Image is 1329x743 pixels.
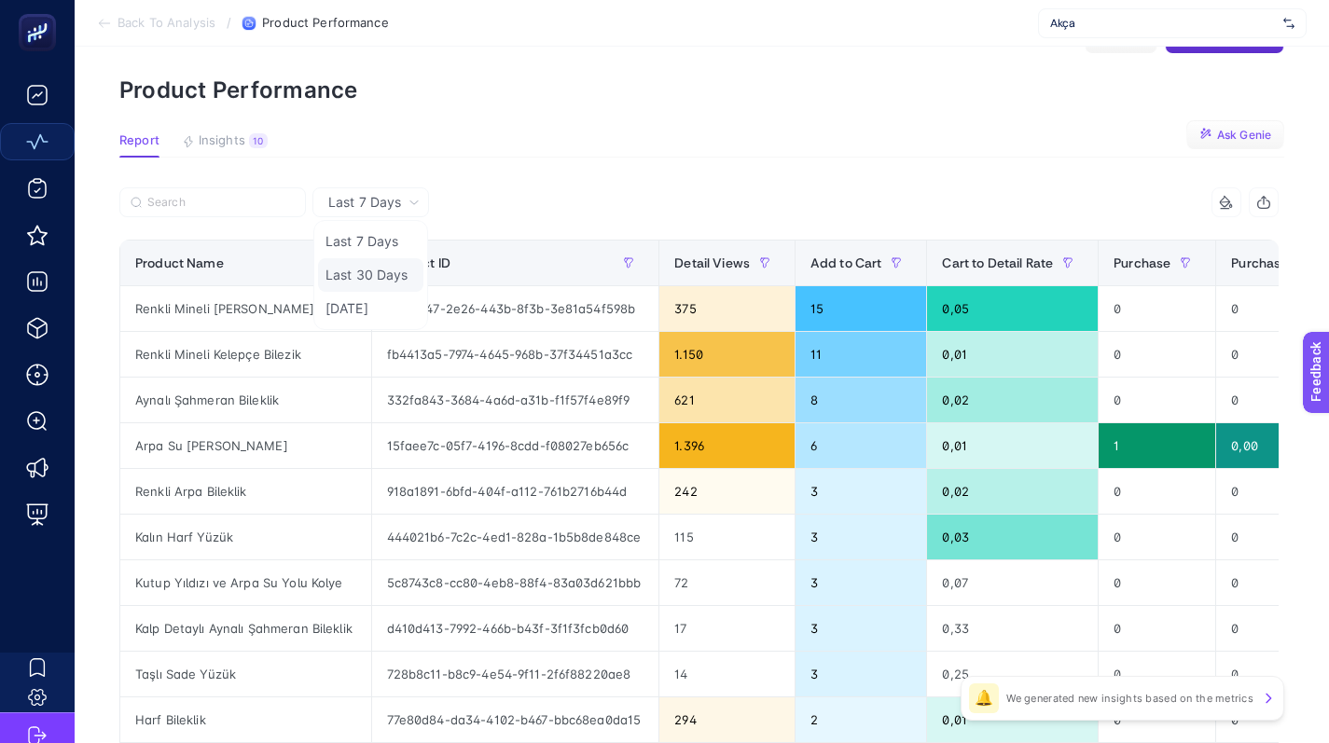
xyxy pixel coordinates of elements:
[796,469,927,514] div: 3
[659,560,795,605] div: 72
[796,286,927,331] div: 15
[372,423,659,468] div: 15faee7c-05f7-4196-8cdd-f08027eb656c
[120,423,371,468] div: Arpa Su [PERSON_NAME]
[199,133,245,148] span: Insights
[1099,560,1215,605] div: 0
[120,652,371,696] div: Taşlı Sade Yüzük
[120,606,371,651] div: Kalp Detaylı Aynalı Şahmeran Bileklik
[120,697,371,742] div: Harf Bileklik
[328,193,401,212] span: Last 7 Days
[969,683,999,713] div: 🔔
[120,378,371,422] div: Aynalı Şahmeran Bileklik
[372,560,659,605] div: 5c8743c8-cc80-4eb8-88f4-83a03d621bbb
[1099,652,1215,696] div: 0
[249,133,268,148] div: 10
[120,515,371,559] div: Kalın Harf Yüzük
[262,16,388,31] span: Product Performance
[927,423,1098,468] div: 0,01
[120,469,371,514] div: Renkli Arpa Bileklik
[120,560,371,605] div: Kutup Yıldızı ve Arpa Su Yolu Kolye
[318,292,423,325] li: [DATE]
[147,196,295,210] input: Search
[1099,423,1215,468] div: 1
[659,286,795,331] div: 375
[1217,128,1271,143] span: Ask Genie
[659,652,795,696] div: 14
[1050,16,1276,31] span: Akça
[796,697,927,742] div: 2
[810,255,882,270] span: Add to Cart
[1099,332,1215,377] div: 0
[119,76,1284,103] p: Product Performance
[372,286,659,331] div: 9d4eff47-2e26-443b-8f3b-3e81a54f598b
[927,652,1098,696] div: 0,25
[372,469,659,514] div: 918a1891-6bfd-404f-a112-761b2716b44d
[1186,120,1284,150] button: Ask Genie
[927,515,1098,559] div: 0,03
[318,225,423,258] li: Last 7 Days
[135,255,224,270] span: Product Name
[120,286,371,331] div: Renkli Mineli [PERSON_NAME] Bilezik
[372,652,659,696] div: 728b8c11-b8c9-4e54-9f11-2f6f88220ae8
[1099,606,1215,651] div: 0
[796,560,927,605] div: 3
[659,378,795,422] div: 621
[796,423,927,468] div: 6
[118,16,215,31] span: Back To Analysis
[659,697,795,742] div: 294
[927,286,1098,331] div: 0,05
[796,652,927,696] div: 3
[796,606,927,651] div: 3
[927,332,1098,377] div: 0,01
[927,378,1098,422] div: 0,02
[120,332,371,377] div: Renkli Mineli Kelepçe Bilezik
[1283,14,1294,33] img: svg%3e
[927,606,1098,651] div: 0,33
[11,6,71,21] span: Feedback
[372,697,659,742] div: 77e80d84-da34-4102-b467-bbc68ea0da15
[1006,691,1253,706] p: We generated new insights based on the metrics
[1114,255,1170,270] span: Purchase
[1099,286,1215,331] div: 0
[1231,255,1319,270] span: Purchase Rate
[659,423,795,468] div: 1.396
[372,332,659,377] div: fb4413a5-7974-4645-968b-37f34451a3cc
[372,378,659,422] div: 332fa843-3684-4a6d-a31b-f1f57f4e89f9
[659,606,795,651] div: 17
[318,258,423,292] li: Last 30 Days
[927,469,1098,514] div: 0,02
[659,469,795,514] div: 242
[227,15,231,30] span: /
[659,515,795,559] div: 115
[674,255,750,270] span: Detail Views
[372,515,659,559] div: 444021b6-7c2c-4ed1-828a-1b5b8de848ce
[1099,515,1215,559] div: 0
[927,560,1098,605] div: 0,07
[1099,469,1215,514] div: 0
[1099,378,1215,422] div: 0
[796,378,927,422] div: 8
[796,515,927,559] div: 3
[372,606,659,651] div: d410d413-7992-466b-b43f-3f1f3fcb0d60
[796,332,927,377] div: 11
[119,133,159,148] span: Report
[659,332,795,377] div: 1.150
[927,697,1098,742] div: 0,01
[942,255,1053,270] span: Cart to Detail Rate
